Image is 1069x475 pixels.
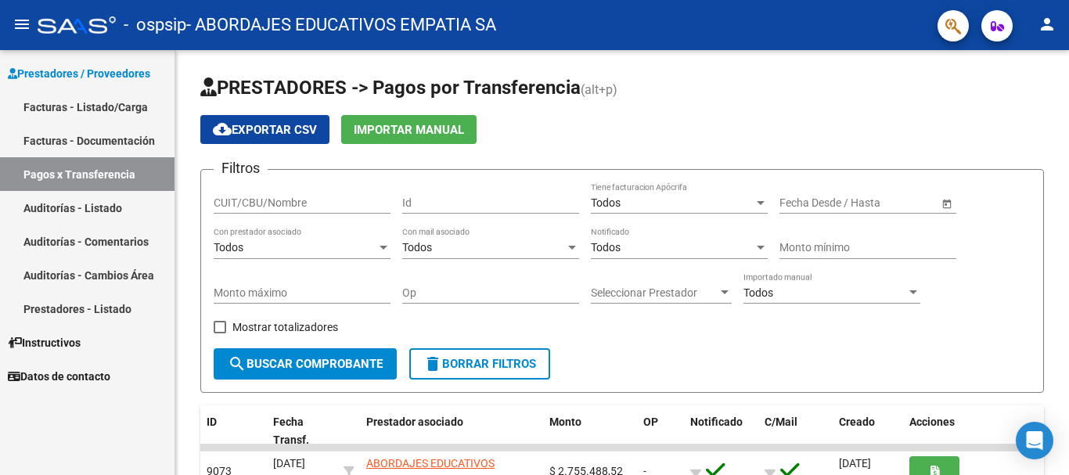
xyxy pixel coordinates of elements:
button: Importar Manual [341,115,477,144]
span: Notificado [690,416,743,428]
datatable-header-cell: Notificado [684,405,758,457]
input: End date [841,196,918,210]
span: Borrar Filtros [423,357,536,371]
span: Instructivos [8,334,81,351]
datatable-header-cell: Creado [833,405,903,457]
datatable-header-cell: Monto [543,405,637,457]
span: Todos [214,241,243,254]
h3: Filtros [214,157,268,179]
span: Buscar Comprobante [228,357,383,371]
datatable-header-cell: Prestador asociado [360,405,543,457]
button: Buscar Comprobante [214,348,397,380]
button: Open calendar [938,195,955,211]
button: Exportar CSV [200,115,329,144]
span: Creado [839,416,875,428]
span: ID [207,416,217,428]
span: Prestadores / Proveedores [8,65,150,82]
span: Todos [591,196,621,209]
span: Importar Manual [354,123,464,137]
span: PRESTADORES -> Pagos por Transferencia [200,77,581,99]
div: Open Intercom Messenger [1016,422,1053,459]
datatable-header-cell: C/Mail [758,405,833,457]
datatable-header-cell: Acciones [903,405,1044,457]
datatable-header-cell: Fecha Transf. [267,405,337,457]
span: Datos de contacto [8,368,110,385]
span: Prestador asociado [366,416,463,428]
span: Fecha Transf. [273,416,309,446]
mat-icon: person [1038,15,1056,34]
span: C/Mail [765,416,797,428]
datatable-header-cell: OP [637,405,684,457]
span: (alt+p) [581,82,617,97]
mat-icon: delete [423,354,442,373]
span: Todos [591,241,621,254]
span: Todos [743,286,773,299]
span: - ospsip [124,8,186,42]
mat-icon: menu [13,15,31,34]
span: - ABORDAJES EDUCATIVOS EMPATIA SA [186,8,496,42]
span: Mostrar totalizadores [232,318,338,336]
span: Seleccionar Prestador [591,286,718,300]
mat-icon: cloud_download [213,120,232,139]
span: Acciones [909,416,955,428]
span: Todos [402,241,432,254]
span: Exportar CSV [213,123,317,137]
mat-icon: search [228,354,247,373]
span: OP [643,416,658,428]
button: Borrar Filtros [409,348,550,380]
span: Monto [549,416,581,428]
datatable-header-cell: ID [200,405,267,457]
input: Start date [779,196,828,210]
